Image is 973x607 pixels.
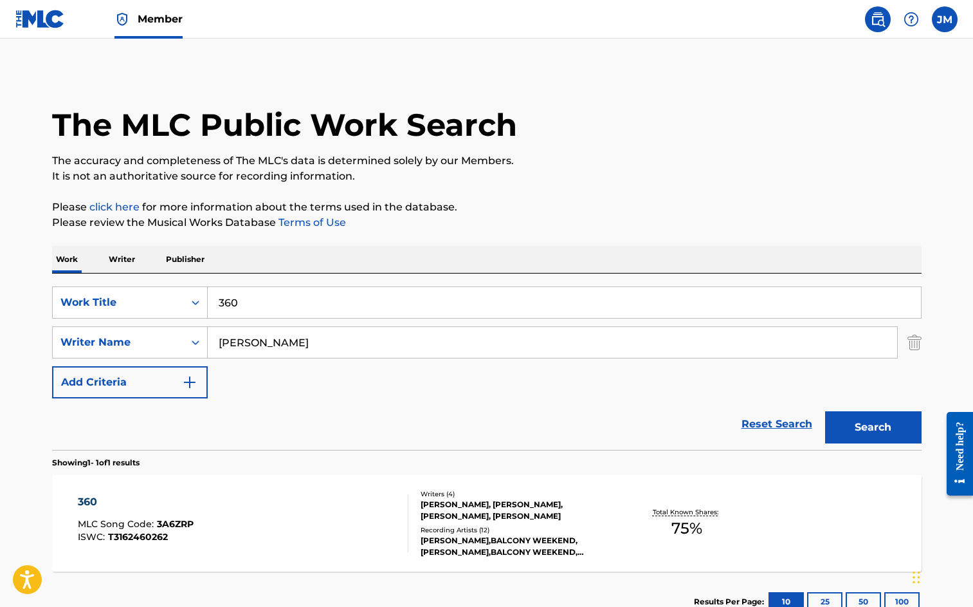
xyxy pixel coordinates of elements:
[52,106,517,144] h1: The MLC Public Work Search
[907,326,922,359] img: Delete Criterion
[653,507,722,517] p: Total Known Shares:
[182,375,197,390] img: 9d2ae6d4665cec9f34b9.svg
[60,335,176,350] div: Writer Name
[138,12,183,26] span: Member
[932,6,958,32] div: User Menu
[904,12,919,27] img: help
[52,475,922,572] a: 360MLC Song Code:3A6ZRPISWC:T3162460262Writers (4)[PERSON_NAME], [PERSON_NAME], [PERSON_NAME], [P...
[78,531,108,543] span: ISWC :
[52,246,82,273] p: Work
[52,153,922,169] p: The accuracy and completeness of The MLC's data is determined solely by our Members.
[870,12,886,27] img: search
[108,531,168,543] span: T3162460262
[52,366,208,398] button: Add Criteria
[89,201,140,213] a: click here
[52,286,922,450] form: Search Form
[421,525,615,535] div: Recording Artists ( 12 )
[909,545,973,607] iframe: Chat Widget
[15,10,65,28] img: MLC Logo
[60,295,176,310] div: Work Title
[162,246,208,273] p: Publisher
[52,169,922,184] p: It is not an authoritative source for recording information.
[78,518,157,530] span: MLC Song Code :
[114,12,130,27] img: Top Rightsholder
[105,246,139,273] p: Writer
[78,494,194,510] div: 360
[913,558,920,597] div: Drag
[735,410,819,438] a: Reset Search
[421,489,615,499] div: Writers ( 4 )
[825,411,922,444] button: Search
[52,215,922,230] p: Please review the Musical Works Database
[898,6,924,32] div: Help
[157,518,194,530] span: 3A6ZRP
[937,402,973,506] iframe: Resource Center
[52,200,922,215] p: Please for more information about the terms used in the database.
[671,517,702,540] span: 75 %
[865,6,891,32] a: Public Search
[421,535,615,558] div: [PERSON_NAME],BALCONY WEEKEND, [PERSON_NAME],BALCONY WEEKEND, BALCONY WEEKEND|[PERSON_NAME], BALC...
[276,216,346,229] a: Terms of Use
[421,499,615,522] div: [PERSON_NAME], [PERSON_NAME], [PERSON_NAME], [PERSON_NAME]
[52,457,140,469] p: Showing 1 - 1 of 1 results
